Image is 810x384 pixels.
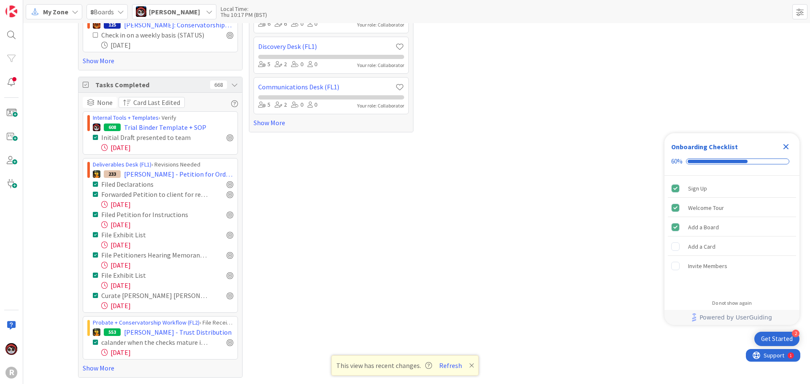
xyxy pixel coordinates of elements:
div: Your role: Collaborator [357,102,404,110]
div: 0 [291,100,303,110]
a: Show More [254,118,409,128]
span: Powered by UserGuiding [699,312,772,322]
a: Show More [83,56,238,66]
div: [DATE] [101,220,233,230]
div: › File Receipts & Request Discharge [93,318,233,327]
a: Communications Desk (FL1) [258,82,395,92]
div: 0 [308,100,317,110]
span: [PERSON_NAME]: Conservatorship/Probate [keep eye on] [124,20,233,30]
div: Sign Up [688,183,707,193]
div: Sign Up is complete. [668,179,796,198]
div: Initial Draft presented to team [101,132,205,142]
div: Welcome Tour is complete. [668,199,796,217]
a: Internal Tools + Templates [93,114,159,121]
div: Forwarded Petition to client for review/signature [101,189,208,199]
span: This view has recent changes. [336,360,432,371]
div: [DATE] [101,347,233,357]
div: 5 [258,100,270,110]
div: [DATE] [101,260,233,270]
div: 0 [291,60,303,69]
div: Checklist progress: 60% [671,158,793,165]
span: Boards [90,7,114,17]
div: Get Started [761,335,793,343]
div: File Petitioners Hearing Memorandum [101,250,208,260]
span: [PERSON_NAME] [149,7,200,17]
div: Do not show again [712,300,752,306]
b: 8 [90,8,94,16]
div: 60% [671,158,683,165]
span: [PERSON_NAME] - Trust Distribution [124,327,232,337]
div: 2 [275,100,287,110]
div: [DATE] [101,280,233,290]
div: Welcome Tour [688,203,724,213]
img: JS [136,6,146,17]
button: Card Last Edited [119,97,185,108]
div: Your role: Collaborator [357,62,404,69]
div: 668 [210,81,227,89]
div: Add a Board is complete. [668,218,796,236]
div: 125 [104,21,121,29]
div: 553 [104,328,121,336]
div: Add a Card [688,242,715,252]
span: Card Last Edited [133,97,180,107]
a: Discovery Desk (FL1) [258,41,395,51]
div: Invite Members [688,261,727,271]
div: 608 [104,124,121,131]
div: 6 [275,19,287,29]
div: 6 [258,19,270,29]
div: calander when the checks mature in trust account. [101,337,208,347]
div: Add a Card is incomplete. [668,237,796,256]
span: Tasks Completed [95,80,206,90]
div: › Verify [93,113,233,122]
div: › Revisions Needed [93,160,233,169]
a: Powered by UserGuiding [669,310,795,325]
div: Filed Declarations [101,179,186,189]
div: Add a Board [688,222,719,232]
div: [DATE] [101,142,233,153]
div: Your role: Collaborator [357,21,404,29]
div: [DATE] [101,240,233,250]
img: MR [93,328,100,336]
div: Open Get Started checklist, remaining modules: 2 [754,332,799,346]
div: Checklist items [664,176,799,294]
div: 1 [44,3,46,10]
div: 0 [291,19,303,29]
a: Deliverables Desk (FL1) [93,161,151,168]
div: File Exhibit List [101,270,183,280]
img: JS [5,343,17,355]
div: [DATE] [101,301,233,311]
div: Filed Petition for Instructions [101,209,204,220]
span: Trial Binder Template + SOP [124,122,206,132]
a: Show More [83,363,238,373]
img: TR [93,21,100,29]
img: JS [93,124,100,131]
a: Probate + Conservatorship Workflow (FL2) [93,319,200,326]
div: Invite Members is incomplete. [668,257,796,275]
div: Check in on a weekly basis (STATUS) [101,30,208,40]
div: 5 [258,60,270,69]
button: Refresh [436,360,465,371]
div: [DATE] [101,40,233,50]
div: File Exhibit List [101,230,183,240]
div: 233 [104,170,121,178]
div: Close Checklist [779,140,793,153]
div: 0 [308,19,317,29]
span: [PERSON_NAME] - Petition for Order for Surrender of Assets [124,169,233,179]
div: Checklist Container [664,133,799,325]
div: Footer [664,310,799,325]
img: MR [93,170,100,178]
div: 0 [308,60,317,69]
div: Local Time: [221,6,267,12]
span: My Zone [43,7,68,17]
span: Support [18,1,38,11]
div: 2 [792,330,799,337]
div: 2 [275,60,287,69]
span: None [97,97,113,107]
div: Onboarding Checklist [671,142,738,152]
img: Visit kanbanzone.com [5,5,17,17]
div: [DATE] [101,199,233,209]
div: Thu 10:17 PM (BST) [221,12,267,18]
div: R [5,367,17,379]
div: Curate [PERSON_NAME] [PERSON_NAME] Documents Received [101,290,208,301]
